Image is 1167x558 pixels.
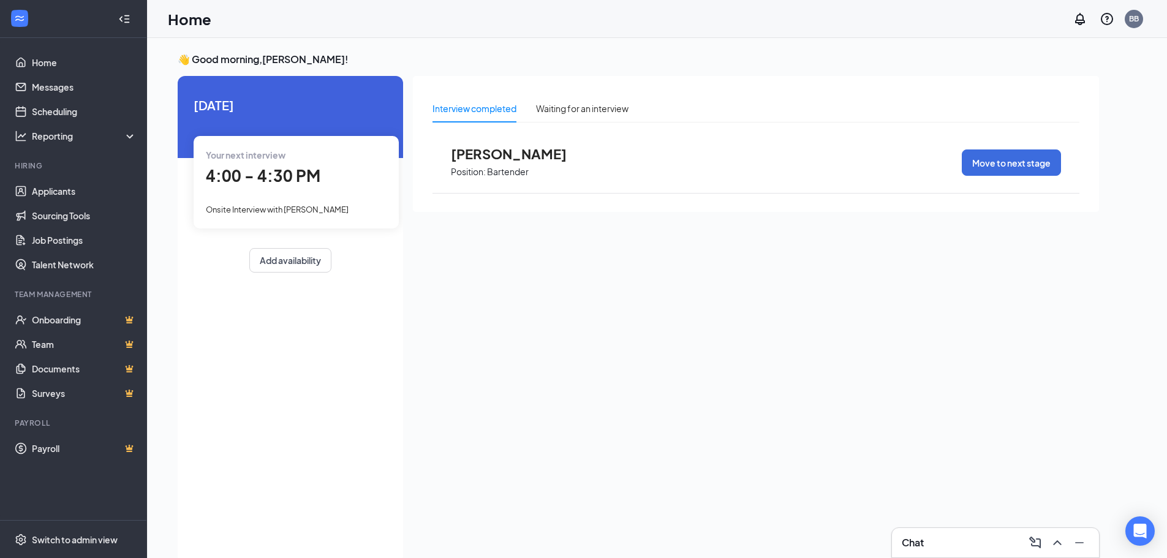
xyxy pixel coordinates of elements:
a: TeamCrown [32,332,137,356]
svg: Minimize [1072,535,1087,550]
svg: ChevronUp [1050,535,1065,550]
div: Switch to admin view [32,533,118,546]
span: [DATE] [194,96,387,115]
span: Onsite Interview with [PERSON_NAME] [206,205,349,214]
h3: Chat [902,536,924,549]
a: Scheduling [32,99,137,124]
button: ChevronUp [1048,533,1067,552]
div: Payroll [15,418,134,428]
svg: QuestionInfo [1100,12,1114,26]
button: ComposeMessage [1025,533,1045,552]
a: PayrollCrown [32,436,137,461]
div: Interview completed [432,102,516,115]
svg: Analysis [15,130,27,142]
svg: Notifications [1073,12,1087,26]
span: [PERSON_NAME] [451,146,586,162]
a: Talent Network [32,252,137,277]
div: Reporting [32,130,137,142]
svg: ComposeMessage [1028,535,1043,550]
div: Hiring [15,160,134,171]
a: Sourcing Tools [32,203,137,228]
span: 4:00 - 4:30 PM [206,165,320,186]
h3: 👋 Good morning, [PERSON_NAME] ! [178,53,1099,66]
a: SurveysCrown [32,381,137,405]
div: Team Management [15,289,134,300]
a: Messages [32,75,137,99]
h1: Home [168,9,211,29]
a: DocumentsCrown [32,356,137,381]
button: Add availability [249,248,331,273]
p: Bartender [487,166,529,178]
svg: Collapse [118,13,130,25]
span: Your next interview [206,149,285,160]
div: Waiting for an interview [536,102,629,115]
div: BB [1129,13,1139,24]
svg: Settings [15,533,27,546]
a: Applicants [32,179,137,203]
button: Minimize [1070,533,1089,552]
a: OnboardingCrown [32,307,137,332]
div: Open Intercom Messenger [1125,516,1155,546]
svg: WorkstreamLogo [13,12,26,25]
a: Job Postings [32,228,137,252]
p: Position: [451,166,486,178]
a: Home [32,50,137,75]
button: Move to next stage [962,149,1061,176]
